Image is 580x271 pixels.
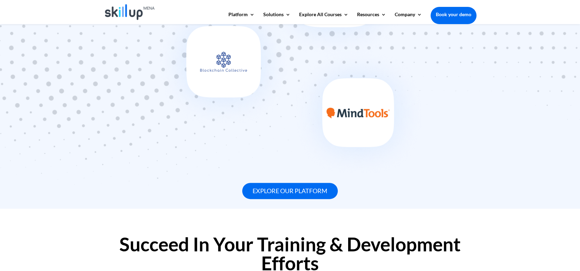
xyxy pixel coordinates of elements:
a: Platform [228,12,255,24]
img: Skillup Mena [105,4,155,20]
a: Explore our platform [242,183,338,199]
a: Company [395,12,422,24]
a: Explore All Courses [299,12,348,24]
a: Solutions [263,12,291,24]
a: Book your demo [431,7,476,22]
iframe: Chat Widget [545,238,580,271]
a: Resources [357,12,386,24]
